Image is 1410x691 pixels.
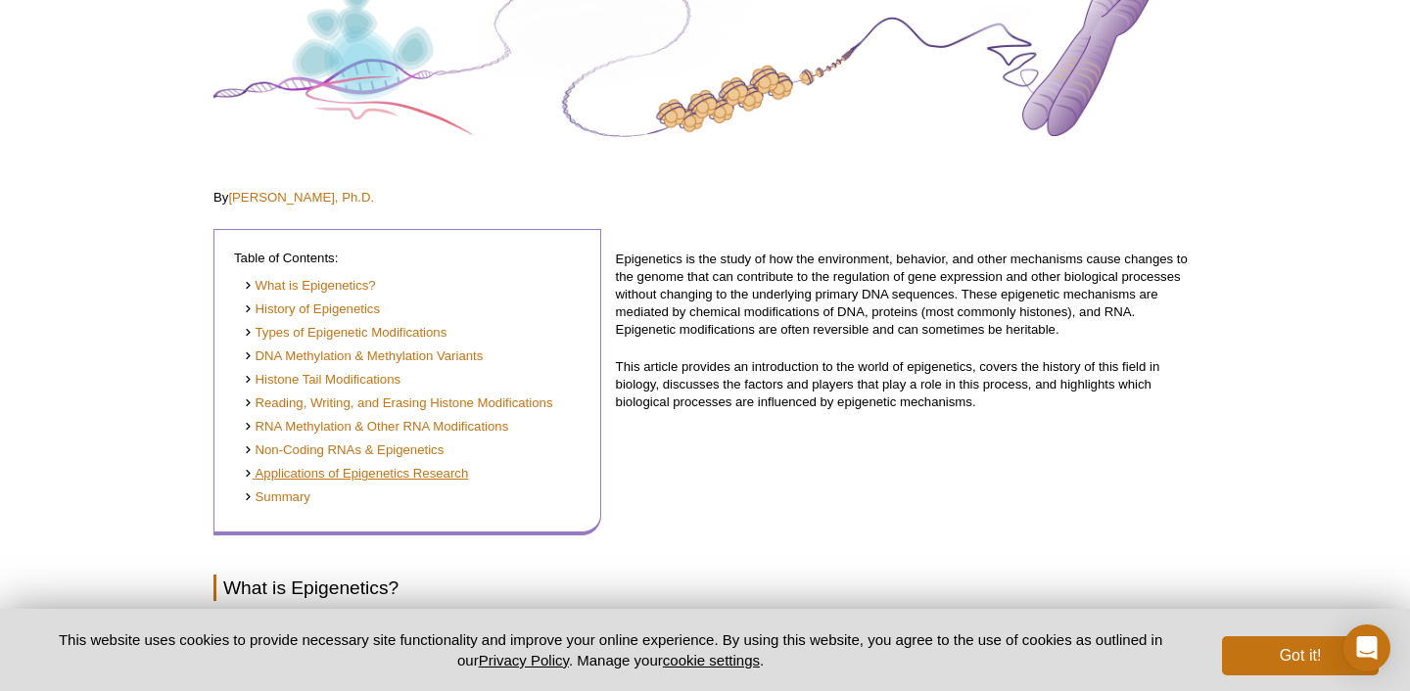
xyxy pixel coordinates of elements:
a: Reading, Writing, and Erasing Histone Modifications [244,394,552,413]
button: Got it! [1222,636,1379,675]
p: Table of Contents: [234,250,581,267]
p: Epigenetics is the study of how the environment, behavior, and other mechanisms cause changes to ... [616,251,1197,339]
p: By [213,189,1197,207]
a: [PERSON_NAME], Ph.D. [228,190,374,205]
a: History of Epigenetics [244,300,380,319]
a: Applications of Epigenetics Research [244,465,468,484]
a: What is Epigenetics? [244,277,376,296]
div: Open Intercom Messenger [1343,624,1390,671]
a: Privacy Policy [479,652,569,668]
a: DNA Methylation & Methylation Variants [244,347,483,366]
a: Summary [244,488,310,507]
a: Non-Coding RNAs & Epigenetics [244,441,444,460]
a: RNA Methylation & Other RNA Modifications [244,418,508,437]
a: Types of Epigenetic Modifications [244,324,446,343]
p: This article provides an introduction to the world of epigenetics, covers the history of this fie... [616,358,1197,411]
a: Histone Tail Modifications [244,371,400,390]
button: cookie settings [663,652,760,668]
h2: What is Epigenetics? [213,575,1197,601]
p: This website uses cookies to provide necessary site functionality and improve your online experie... [31,629,1190,670]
